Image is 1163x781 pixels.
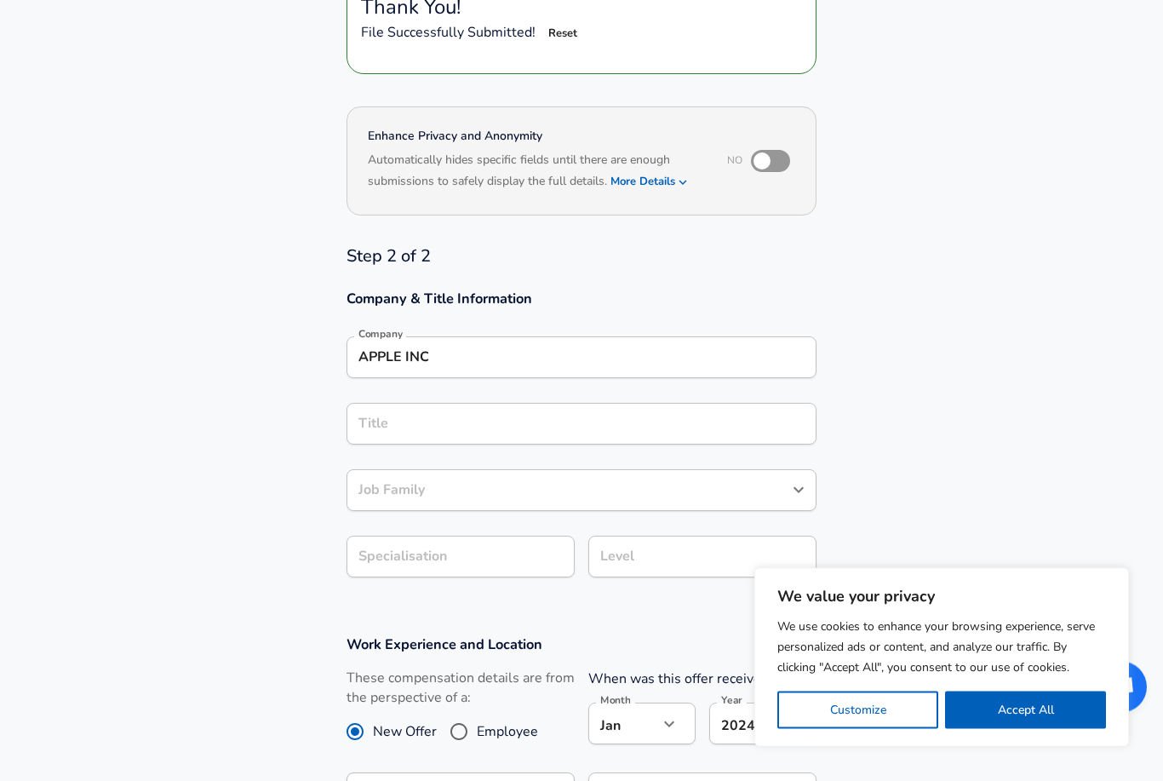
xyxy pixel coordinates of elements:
div: We value your privacy [754,568,1129,747]
button: Open [787,479,811,502]
h6: Automatically hides specific fields until there are enough submissions to safely display the full... [368,152,704,194]
button: Customize [777,692,938,729]
label: These compensation details are from the perspective of a: [347,669,575,709]
h3: Company & Title Information [347,290,816,309]
button: Accept All [945,692,1106,729]
label: When was this offer received? [588,670,775,689]
input: Software Engineer [354,478,783,504]
span: New Offer [373,722,437,743]
div: Jan [588,703,658,745]
h3: Work Experience and Location [347,635,816,655]
label: Company [358,330,403,340]
button: Reset [536,21,590,48]
h4: Enhance Privacy and Anonymity [368,129,704,146]
button: More Details [610,170,689,194]
label: Month [600,696,630,706]
div: 2024 [709,703,779,745]
label: Year [721,696,742,706]
h6: File Successfully Submitted! [361,21,802,48]
span: No [727,154,742,168]
span: Employee [477,722,538,743]
input: Software Engineer [354,411,809,438]
input: Specialisation [347,537,575,578]
p: We value your privacy [777,586,1106,606]
input: Google [354,345,809,371]
input: L3 [596,544,809,571]
p: We use cookies to enhance your browsing experience, serve personalized ads or content, and analyz... [777,617,1106,678]
h6: Step 2 of 2 [347,244,816,271]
